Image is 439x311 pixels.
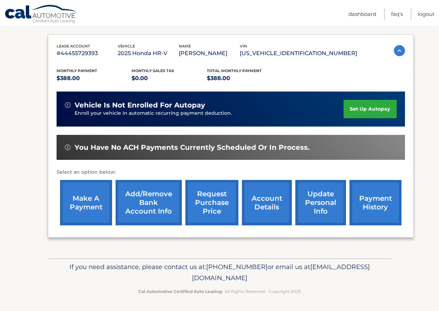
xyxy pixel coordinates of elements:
span: vehicle [118,44,135,49]
span: vin [240,44,247,49]
strong: Cal Automotive Certified Auto Leasing [138,289,222,294]
a: update personal info [295,180,346,225]
span: lease account [57,44,90,49]
a: payment history [349,180,402,225]
a: request purchase price [185,180,238,225]
a: set up autopay [344,100,396,118]
span: name [179,44,191,49]
span: [PHONE_NUMBER] [206,263,268,271]
span: You have no ACH payments currently scheduled or in process. [75,143,310,152]
p: Enroll your vehicle in automatic recurring payment deduction. [75,110,344,117]
p: $388.00 [57,74,132,83]
p: $388.00 [207,74,282,83]
p: If you need assistance, please contact us at: or email us at [52,261,387,284]
span: [EMAIL_ADDRESS][DOMAIN_NAME] [192,263,370,282]
a: account details [242,180,292,225]
a: Dashboard [348,8,376,20]
img: alert-white.svg [65,145,70,150]
span: vehicle is not enrolled for autopay [75,101,205,110]
img: alert-white.svg [65,102,70,108]
a: FAQ's [391,8,403,20]
a: Cal Automotive [5,5,77,25]
p: - All Rights Reserved - Copyright 2025 [52,288,387,295]
img: accordion-active.svg [394,45,405,56]
a: make a payment [60,180,112,225]
a: Logout [418,8,434,20]
span: Total Monthly Payment [207,68,262,73]
p: #44455729393 [57,49,118,58]
p: [PERSON_NAME] [179,49,240,58]
span: Monthly Payment [57,68,97,73]
p: [US_VEHICLE_IDENTIFICATION_NUMBER] [240,49,357,58]
p: $0.00 [132,74,207,83]
p: Select an option below: [57,168,405,176]
a: Add/Remove bank account info [116,180,182,225]
p: 2025 Honda HR-V [118,49,179,58]
span: Monthly sales Tax [132,68,174,73]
